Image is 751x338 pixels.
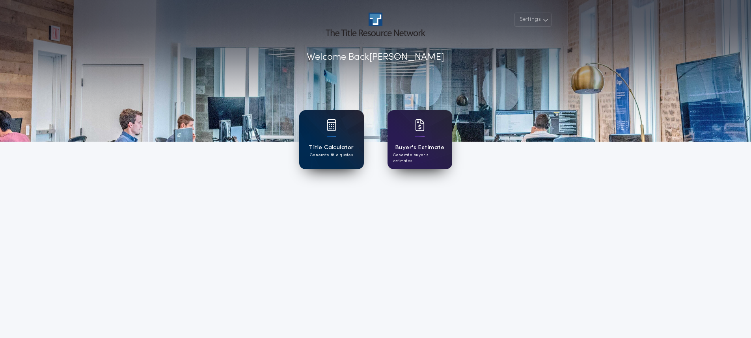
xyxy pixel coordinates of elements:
h1: Title Calculator [309,143,354,152]
a: card iconTitle CalculatorGenerate title quotes [299,110,364,169]
img: card icon [415,119,425,131]
p: Welcome Back [PERSON_NAME] [307,50,444,65]
button: Settings [514,13,552,27]
img: account-logo [326,13,425,36]
p: Generate title quotes [310,152,353,158]
h1: Buyer's Estimate [395,143,444,152]
p: Generate buyer's estimates [393,152,447,164]
img: card icon [327,119,336,131]
a: card iconBuyer's EstimateGenerate buyer's estimates [388,110,452,169]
